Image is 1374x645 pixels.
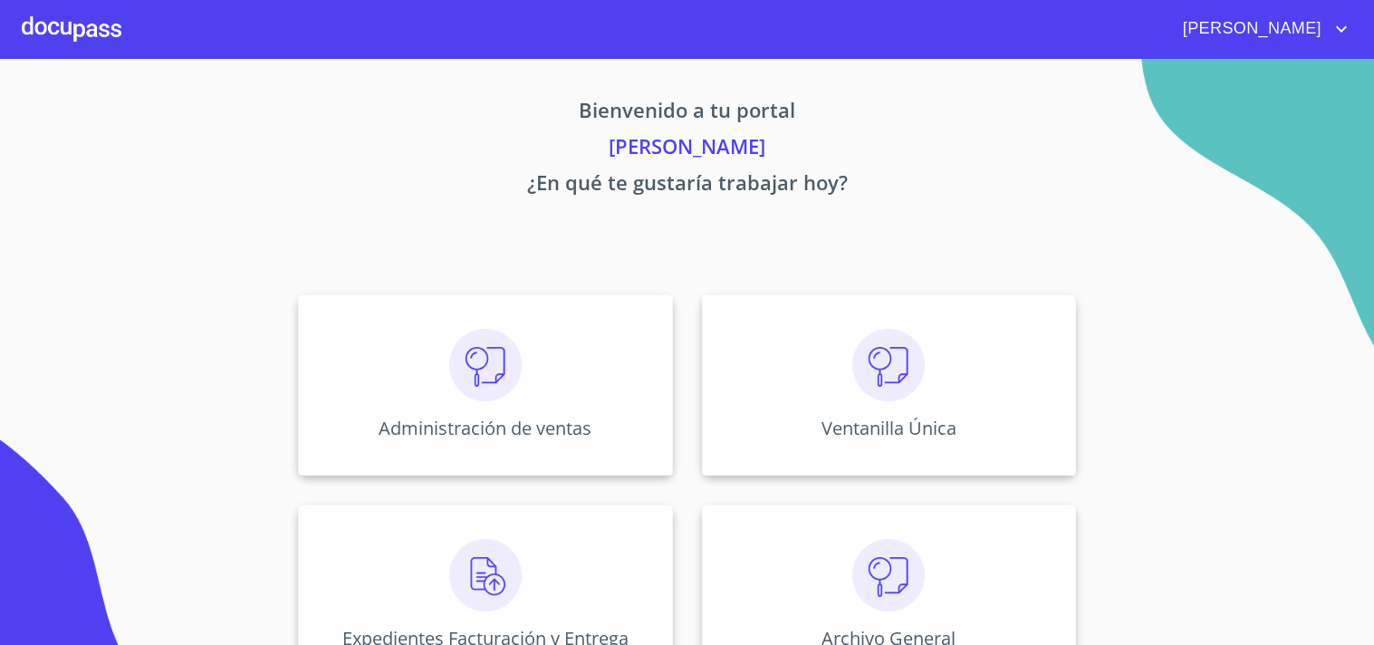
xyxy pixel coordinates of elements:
[1169,14,1331,43] span: [PERSON_NAME]
[852,329,925,401] img: consulta.png
[130,95,1245,131] p: Bienvenido a tu portal
[449,539,522,611] img: carga.png
[130,168,1245,204] p: ¿En qué te gustaría trabajar hoy?
[822,416,956,440] p: Ventanilla Única
[130,131,1245,168] p: [PERSON_NAME]
[379,416,591,440] p: Administración de ventas
[1169,14,1352,43] button: account of current user
[852,539,925,611] img: consulta.png
[449,329,522,401] img: consulta.png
